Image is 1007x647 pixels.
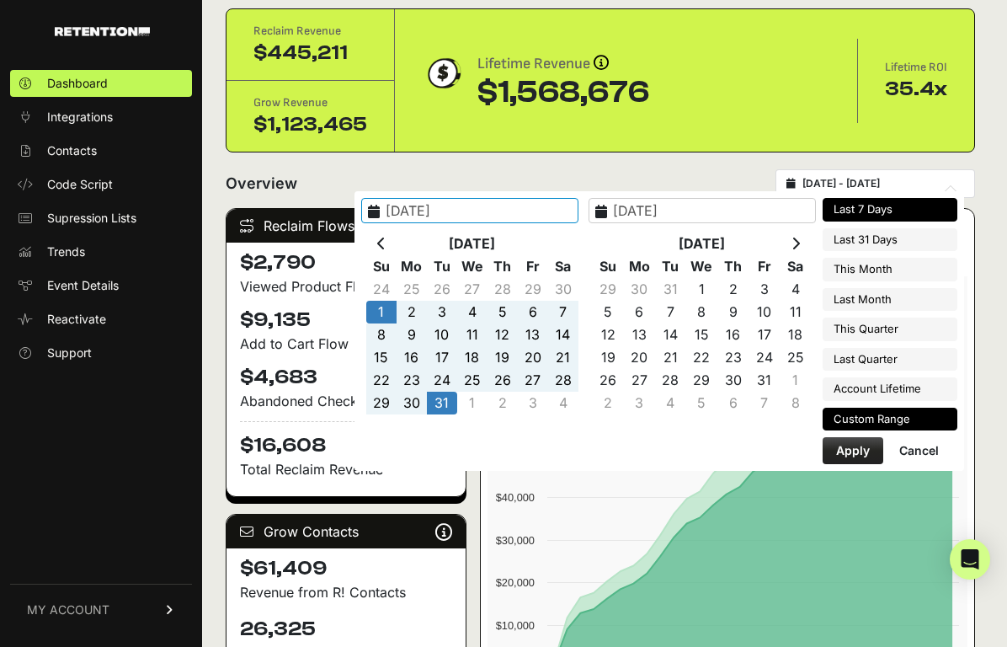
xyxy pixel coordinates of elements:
li: Last Quarter [823,348,957,372]
span: Support [47,345,92,361]
p: Total Reclaim Revenue [240,459,452,479]
th: Sa [548,255,578,278]
td: 28 [655,369,686,392]
td: 12 [488,323,518,346]
div: Add to Cart Flow [240,334,452,354]
a: Dashboard [10,70,192,97]
th: Th [488,255,518,278]
td: 11 [780,301,811,323]
li: Last 7 Days [823,198,957,222]
h2: Overview [226,172,297,195]
td: 1 [780,369,811,392]
td: 7 [655,301,686,323]
th: We [457,255,488,278]
td: 4 [548,392,578,414]
a: Trends [10,238,192,265]
td: 5 [593,301,624,323]
td: 2 [717,278,749,301]
div: $445,211 [253,40,367,67]
td: 31 [655,278,686,301]
div: $1,568,676 [477,76,649,110]
li: Last Month [823,288,957,312]
li: Custom Range [823,408,957,431]
img: dollar-coin-05c43ed7efb7bc0c12610022525b4bbbb207c7efeef5aecc26f025e68dcafac9.png [422,52,464,94]
a: Code Script [10,171,192,198]
div: Viewed Product Flow [240,276,452,297]
a: Event Details [10,272,192,299]
button: Apply [823,437,883,464]
th: Sa [780,255,811,278]
span: Supression Lists [47,210,136,227]
td: 28 [488,278,518,301]
text: $40,000 [496,491,535,504]
div: Reclaim Revenue [253,23,367,40]
td: 25 [397,278,427,301]
td: 3 [518,392,548,414]
td: 9 [717,301,749,323]
div: Grow Contacts [226,515,466,548]
td: 3 [624,392,655,414]
th: [DATE] [624,233,781,255]
td: 30 [624,278,655,301]
td: 10 [749,301,780,323]
h4: $2,790 [240,249,452,276]
th: Fr [749,255,780,278]
li: This Quarter [823,318,957,341]
td: 1 [686,278,717,301]
td: 6 [518,301,548,323]
th: Mo [624,255,655,278]
td: 25 [780,346,811,369]
div: Lifetime ROI [885,59,947,76]
td: 29 [518,278,548,301]
a: Integrations [10,104,192,131]
div: Abandoned Checkout Flow [240,391,452,411]
th: [DATE] [397,233,548,255]
td: 29 [366,392,397,414]
span: Trends [47,243,85,260]
td: 14 [655,323,686,346]
span: MY ACCOUNT [27,602,109,618]
th: Mo [397,255,427,278]
td: 4 [780,278,811,301]
td: 7 [749,392,780,414]
td: 30 [717,369,749,392]
td: 18 [780,323,811,346]
td: 15 [686,323,717,346]
span: Dashboard [47,75,108,92]
span: Reactivate [47,311,106,328]
td: 15 [366,346,397,369]
td: 21 [655,346,686,369]
td: 13 [518,323,548,346]
a: Supression Lists [10,205,192,232]
th: Su [593,255,624,278]
td: 2 [397,301,427,323]
div: $1,123,465 [253,111,367,138]
td: 17 [749,323,780,346]
td: 26 [488,369,518,392]
span: Integrations [47,109,113,126]
div: Lifetime Revenue [477,52,649,76]
div: Reclaim Flows [226,209,466,243]
div: Open Intercom Messenger [950,539,990,580]
a: Reactivate [10,306,192,333]
td: 23 [397,369,427,392]
button: Cancel [886,437,952,464]
a: MY ACCOUNT [10,584,192,635]
h4: $61,409 [240,555,452,582]
text: $30,000 [496,534,535,547]
td: 7 [548,301,578,323]
td: 8 [686,301,717,323]
td: 21 [548,346,578,369]
td: 23 [717,346,749,369]
th: Tu [655,255,686,278]
td: 30 [548,278,578,301]
td: 24 [749,346,780,369]
td: 9 [397,323,427,346]
td: 8 [780,392,811,414]
td: 25 [457,369,488,392]
div: Grow Revenue [253,94,367,111]
span: Contacts [47,142,97,159]
td: 20 [624,346,655,369]
td: 27 [518,369,548,392]
td: 6 [717,392,749,414]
